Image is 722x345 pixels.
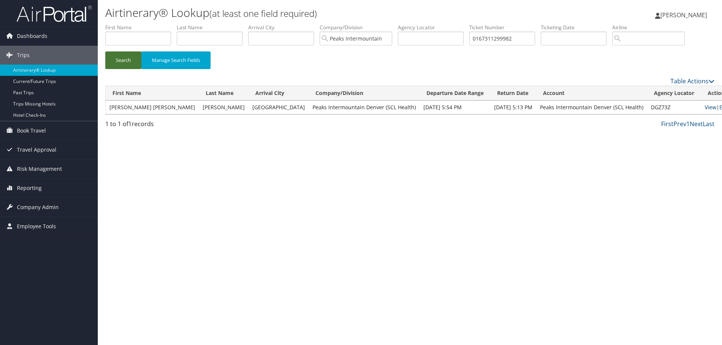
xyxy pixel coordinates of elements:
a: View [705,104,716,111]
a: Table Actions [670,77,714,85]
div: 1 to 1 of records [105,119,249,132]
th: First Name: activate to sort column ascending [106,86,199,101]
td: [GEOGRAPHIC_DATA] [249,101,309,114]
label: Ticket Number [469,24,541,31]
td: [DATE] 5:13 PM [490,101,536,114]
span: Company Admin [17,198,59,217]
label: Last Name [177,24,248,31]
th: Last Name: activate to sort column ascending [199,86,249,101]
th: Departure Date Range: activate to sort column ascending [420,86,490,101]
th: Account: activate to sort column descending [536,86,647,101]
td: [DATE] 5:54 PM [420,101,490,114]
span: Trips [17,46,30,65]
span: Book Travel [17,121,46,140]
span: [PERSON_NAME] [660,11,707,19]
td: Peaks Intermountain Denver (SCL Health) [309,101,420,114]
span: Travel Approval [17,140,56,159]
td: [PERSON_NAME] [PERSON_NAME] [106,101,199,114]
span: Risk Management [17,160,62,178]
label: Agency Locator [398,24,469,31]
td: [PERSON_NAME] [199,101,249,114]
a: Last [703,120,714,128]
a: 1 [686,120,690,128]
span: 1 [128,120,132,128]
label: First Name [105,24,177,31]
a: First [661,120,673,128]
small: (at least one field required) [209,7,317,20]
a: Next [690,120,703,128]
span: Reporting [17,179,42,197]
th: Company/Division [309,86,420,101]
a: [PERSON_NAME] [655,4,714,26]
td: DGZ73Z [647,101,701,114]
label: Airline [612,24,690,31]
img: airportal-logo.png [17,5,92,23]
a: Prev [673,120,686,128]
h1: Airtinerary® Lookup [105,5,511,21]
button: Manage Search Fields [141,51,211,69]
th: Agency Locator: activate to sort column ascending [647,86,701,101]
span: Employee Tools [17,217,56,236]
button: Search [105,51,141,69]
th: Return Date: activate to sort column ascending [490,86,536,101]
td: Peaks Intermountain Denver (SCL Health) [536,101,647,114]
label: Arrival City [248,24,320,31]
th: Arrival City: activate to sort column ascending [249,86,309,101]
label: Ticketing Date [541,24,612,31]
label: Company/Division [320,24,398,31]
span: Dashboards [17,27,47,45]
